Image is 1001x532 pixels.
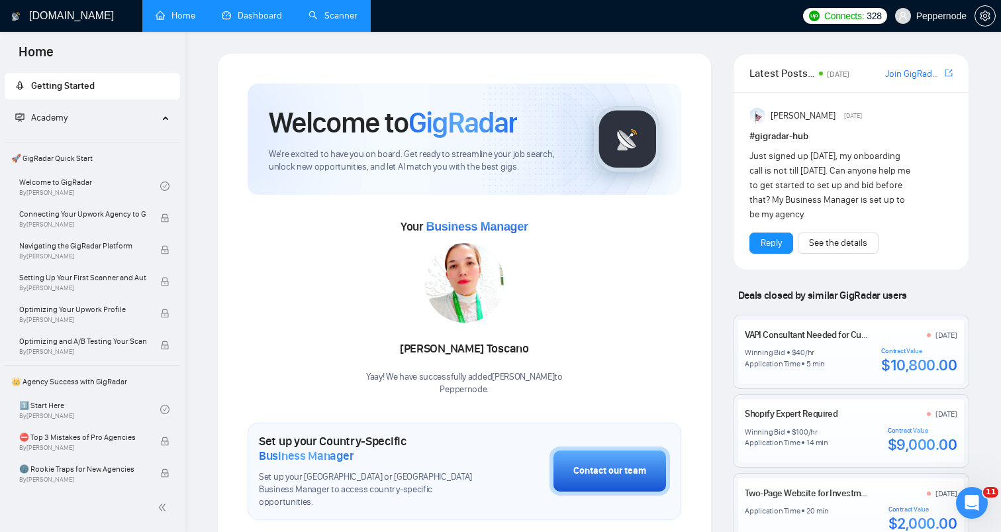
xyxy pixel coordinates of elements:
[867,9,881,23] span: 328
[160,437,169,446] span: lock
[31,112,68,123] span: Academy
[259,471,483,509] span: Set up your [GEOGRAPHIC_DATA] or [GEOGRAPHIC_DATA] Business Manager to access country-specific op...
[259,434,483,463] h1: Set up your Country-Specific
[408,105,517,140] span: GigRadar
[827,70,849,79] span: [DATE]
[160,468,169,478] span: lock
[19,348,146,356] span: By [PERSON_NAME]
[11,6,21,27] img: logo
[426,220,528,233] span: Business Manager
[806,505,829,516] div: 20 min
[975,11,995,21] span: setting
[885,67,942,81] a: Join GigRadar Slack Community
[15,113,24,122] span: fund-projection-screen
[750,108,766,124] img: Anisuzzaman Khan
[806,437,828,448] div: 14 min
[160,213,169,223] span: lock
[975,11,996,21] a: setting
[733,284,912,307] span: Deals closed by similar GigRadar users
[160,341,169,350] span: lock
[6,145,179,172] span: 🚀 GigRadar Quick Start
[19,172,160,201] a: Welcome to GigRadarBy[PERSON_NAME]
[881,347,957,355] div: Contract Value
[19,207,146,221] span: Connecting Your Upwork Agency to GigRadar
[222,10,282,21] a: dashboardDashboard
[749,65,815,81] span: Latest Posts from the GigRadar Community
[806,358,825,369] div: 5 min
[975,5,996,27] button: setting
[745,408,837,419] a: Shopify Expert Required
[160,245,169,254] span: lock
[573,464,646,478] div: Contact our team
[19,476,146,484] span: By [PERSON_NAME]
[259,449,354,463] span: Business Manager
[160,182,169,191] span: check-circle
[888,505,957,513] div: Contract Value
[401,219,528,234] span: Your
[761,236,782,250] a: Reply
[309,10,358,21] a: searchScanner
[19,303,146,316] span: Optimizing Your Upwork Profile
[945,67,953,80] a: export
[745,347,785,358] div: Winning Bid
[19,239,146,252] span: Navigating the GigRadar Platform
[158,501,171,514] span: double-left
[366,371,563,396] div: Yaay! We have successfully added [PERSON_NAME] to
[549,447,670,496] button: Contact our team
[19,284,146,292] span: By [PERSON_NAME]
[808,427,818,437] div: /hr
[749,233,793,254] button: Reply
[745,437,800,448] div: Application Time
[745,427,785,437] div: Winning Bid
[935,330,957,341] div: [DATE]
[935,409,957,419] div: [DATE]
[425,243,504,323] img: 1687293024624-2.jpg
[366,384,563,396] p: Peppernode .
[160,277,169,286] span: lock
[160,309,169,318] span: lock
[945,68,953,78] span: export
[269,148,573,174] span: We're excited to have you on board. Get ready to streamline your job search, unlock new opportuni...
[824,9,864,23] span: Connects:
[745,329,996,341] a: VAPI Consultant Needed for Custom Tools and Prompt Engineering
[956,487,988,519] iframe: Intercom live chat
[15,81,24,90] span: rocket
[156,10,195,21] a: homeHome
[935,488,957,499] div: [DATE]
[19,271,146,284] span: Setting Up Your First Scanner and Auto-Bidder
[796,347,805,358] div: 40
[771,109,835,123] span: [PERSON_NAME]
[745,358,800,369] div: Application Time
[792,347,796,358] div: $
[898,11,908,21] span: user
[31,80,95,91] span: Getting Started
[809,236,867,250] a: See the details
[19,221,146,229] span: By [PERSON_NAME]
[805,347,814,358] div: /hr
[749,149,912,222] div: Just signed up [DATE], my onboarding call is not till [DATE]. Can anyone help me to get started t...
[888,427,957,435] div: Contract Value
[6,368,179,395] span: 👑 Agency Success with GigRadar
[745,505,800,516] div: Application Time
[19,335,146,348] span: Optimizing and A/B Testing Your Scanner for Better Results
[366,338,563,360] div: [PERSON_NAME] Toscano
[19,316,146,324] span: By [PERSON_NAME]
[798,233,879,254] button: See the details
[160,405,169,414] span: check-circle
[888,435,957,454] div: $9,000.00
[269,105,517,140] h1: Welcome to
[796,427,808,437] div: 100
[19,431,146,444] span: ⛔ Top 3 Mistakes of Pro Agencies
[19,252,146,260] span: By [PERSON_NAME]
[5,73,180,99] li: Getting Started
[595,106,661,172] img: gigradar-logo.png
[983,487,998,498] span: 11
[844,110,862,122] span: [DATE]
[809,11,820,21] img: upwork-logo.png
[792,427,796,437] div: $
[19,462,146,476] span: 🌚 Rookie Traps for New Agencies
[749,129,953,144] h1: # gigradar-hub
[881,355,957,375] div: $10,800.00
[8,42,64,70] span: Home
[19,395,160,424] a: 1️⃣ Start HereBy[PERSON_NAME]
